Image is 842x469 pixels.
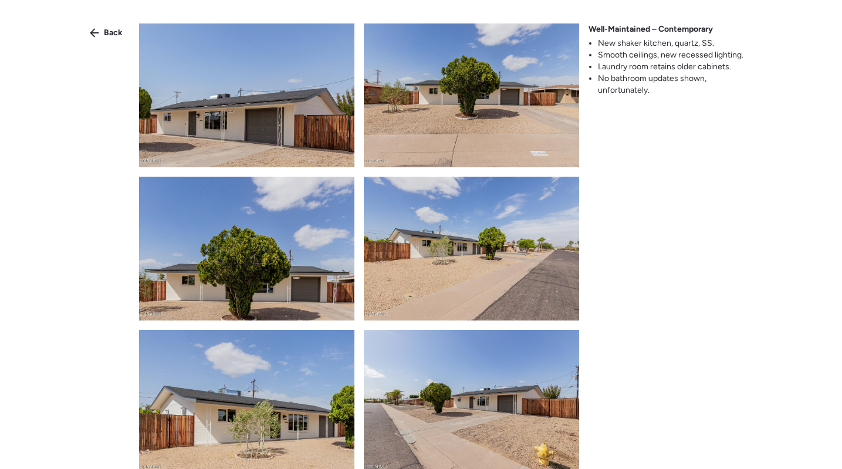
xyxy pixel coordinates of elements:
li: No bathroom updates shown, unfortunately. [598,73,759,96]
li: New shaker kitchen, quartz, SS. [598,38,759,49]
img: product [364,177,579,320]
span: Back [104,27,123,39]
span: Well-Maintained – Contemporary [589,23,713,35]
img: product [139,177,354,320]
img: product [139,23,354,167]
img: product [364,23,579,167]
li: Smooth ceilings, new recessed lighting. [598,49,759,61]
li: Laundry room retains older cabinets. [598,61,759,73]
